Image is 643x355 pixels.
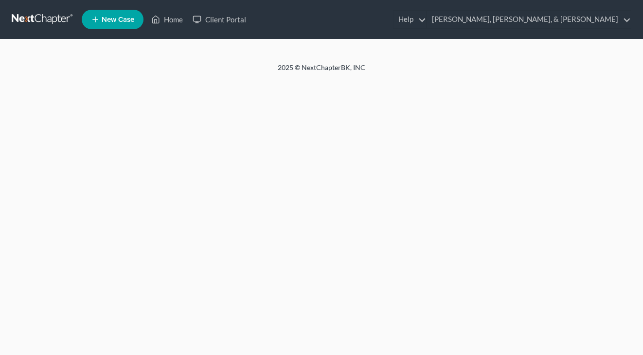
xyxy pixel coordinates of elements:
[82,10,143,29] new-legal-case-button: New Case
[393,11,426,28] a: Help
[146,11,188,28] a: Home
[188,11,251,28] a: Client Portal
[44,63,599,80] div: 2025 © NextChapterBK, INC
[427,11,631,28] a: [PERSON_NAME], [PERSON_NAME], & [PERSON_NAME]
